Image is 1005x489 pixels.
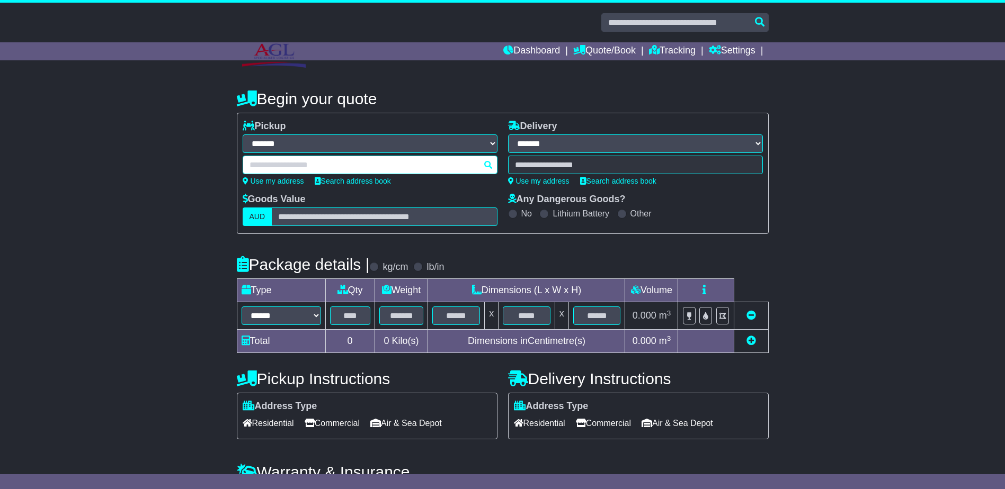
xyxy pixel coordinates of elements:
[375,279,428,302] td: Weight
[508,370,769,387] h4: Delivery Instructions
[375,330,428,353] td: Kilo(s)
[243,194,306,205] label: Goods Value
[514,415,565,431] span: Residential
[243,415,294,431] span: Residential
[576,415,631,431] span: Commercial
[573,42,636,60] a: Quote/Book
[325,279,375,302] td: Qty
[237,330,325,353] td: Total
[642,415,713,431] span: Air & Sea Depot
[428,330,625,353] td: Dimensions in Centimetre(s)
[746,310,756,321] a: Remove this item
[630,209,652,219] label: Other
[508,194,626,205] label: Any Dangerous Goods?
[667,334,671,342] sup: 3
[625,279,678,302] td: Volume
[633,336,656,346] span: 0.000
[243,207,272,226] label: AUD
[426,261,444,273] label: lb/in
[370,415,442,431] span: Air & Sea Depot
[521,209,532,219] label: No
[659,310,671,321] span: m
[633,310,656,321] span: 0.000
[659,336,671,346] span: m
[325,330,375,353] td: 0
[305,415,360,431] span: Commercial
[555,302,568,330] td: x
[237,463,769,481] h4: Warranty & Insurance
[580,177,656,185] a: Search address book
[237,90,769,107] h4: Begin your quote
[243,177,304,185] a: Use my address
[667,309,671,317] sup: 3
[383,261,408,273] label: kg/cm
[243,121,286,132] label: Pickup
[508,121,557,132] label: Delivery
[243,401,317,412] label: Address Type
[315,177,391,185] a: Search address book
[709,42,755,60] a: Settings
[649,42,696,60] a: Tracking
[508,177,570,185] a: Use my address
[237,279,325,302] td: Type
[503,42,560,60] a: Dashboard
[237,256,370,273] h4: Package details |
[485,302,499,330] td: x
[514,401,589,412] label: Address Type
[243,156,497,174] typeahead: Please provide city
[384,336,389,346] span: 0
[237,370,497,387] h4: Pickup Instructions
[553,209,609,219] label: Lithium Battery
[428,279,625,302] td: Dimensions (L x W x H)
[746,336,756,346] a: Add new item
